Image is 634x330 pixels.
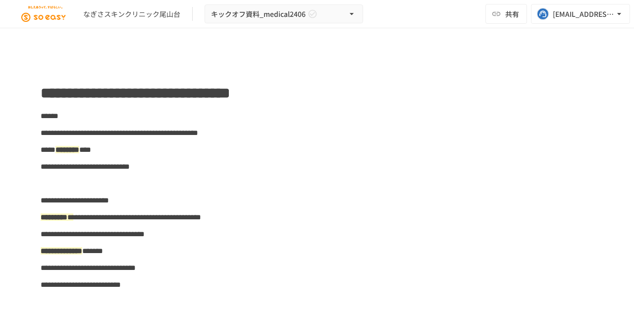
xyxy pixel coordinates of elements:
[485,4,527,24] button: 共有
[211,8,306,20] span: キックオフ資料_medical2406
[205,4,363,24] button: キックオフ資料_medical2406
[553,8,614,20] div: [EMAIL_ADDRESS][DOMAIN_NAME]
[505,8,519,19] span: 共有
[12,6,75,22] img: JEGjsIKIkXC9kHzRN7titGGb0UF19Vi83cQ0mCQ5DuX
[83,9,180,19] div: なぎさスキンクリニック尾山台
[531,4,630,24] button: [EMAIL_ADDRESS][DOMAIN_NAME]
